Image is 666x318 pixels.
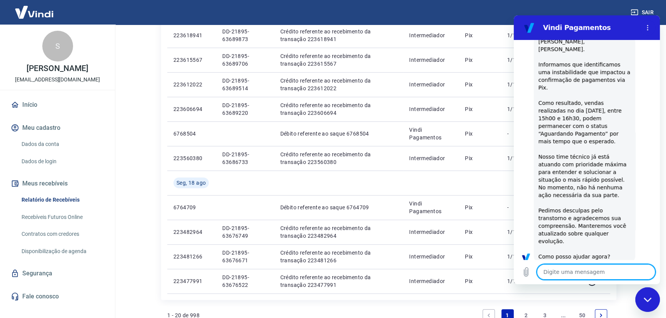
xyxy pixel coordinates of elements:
p: Pix [465,253,495,260]
p: Crédito referente ao recebimento da transação 223606694 [280,101,397,117]
div: S [42,31,73,61]
p: [PERSON_NAME] [27,65,88,73]
p: DD-21895-63689220 [222,101,268,117]
p: 1/1 [507,277,530,285]
p: DD-21895-63686733 [222,151,268,166]
p: Intermediador [409,253,453,260]
p: 223618941 [173,31,210,39]
p: Débito referente ao saque 6768504 [280,130,397,137]
p: Intermediador [409,154,453,162]
p: Débito referente ao saque 6764709 [280,204,397,211]
p: DD-21895-63676671 [222,249,268,264]
p: Pix [465,277,495,285]
p: Pix [465,228,495,236]
img: Vindi [9,0,59,24]
p: 223481266 [173,253,210,260]
p: 1/1 [507,154,530,162]
span: Seg, 18 ago [176,179,206,187]
p: 1/1 [507,253,530,260]
p: 223482964 [173,228,210,236]
iframe: Janela de mensagens [514,15,660,284]
p: 1/1 [507,228,530,236]
p: 223560380 [173,154,210,162]
p: Crédito referente ao recebimento da transação 223615567 [280,52,397,68]
p: 223477991 [173,277,210,285]
p: 1/1 [507,105,530,113]
button: Sair [629,5,657,20]
p: - [507,204,530,211]
p: 6764709 [173,204,210,211]
p: 223612022 [173,81,210,88]
a: Fale conosco [9,288,106,305]
p: Crédito referente ao recebimento da transação 223560380 [280,151,397,166]
a: Dados de login [18,154,106,169]
p: DD-21895-63676749 [222,224,268,240]
iframe: Botão para abrir a janela de mensagens, conversa em andamento [635,287,660,312]
p: 1/1 [507,81,530,88]
p: Pix [465,31,495,39]
p: Vindi Pagamentos [409,200,453,215]
p: DD-21895-63689514 [222,77,268,92]
a: Disponibilização de agenda [18,243,106,259]
p: 1/1 [507,56,530,64]
p: Crédito referente ao recebimento da transação 223482964 [280,224,397,240]
p: 223606694 [173,105,210,113]
a: Segurança [9,265,106,282]
p: Pix [465,105,495,113]
p: Intermediador [409,56,453,64]
p: 6768504 [173,130,210,137]
p: 223615567 [173,56,210,64]
p: Pix [465,154,495,162]
p: Pix [465,204,495,211]
p: Crédito referente ao recebimento da transação 223612022 [280,77,397,92]
a: Início [9,96,106,113]
button: Meus recebíveis [9,175,106,192]
p: Crédito referente ao recebimento da transação 223477991 [280,273,397,289]
a: Dados da conta [18,136,106,152]
p: DD-21895-63689706 [222,52,268,68]
p: Intermediador [409,105,453,113]
p: Intermediador [409,228,453,236]
p: Pix [465,81,495,88]
p: DD-21895-63676522 [222,273,268,289]
button: Meu cadastro [9,119,106,136]
p: Pix [465,56,495,64]
p: DD-21895-63689873 [222,28,268,43]
p: Intermediador [409,31,453,39]
a: Recebíveis Futuros Online [18,209,106,225]
p: 1/1 [507,31,530,39]
p: Intermediador [409,81,453,88]
p: - [507,130,530,137]
p: Vindi Pagamentos [409,126,453,141]
p: [EMAIL_ADDRESS][DOMAIN_NAME] [15,76,100,84]
a: Relatório de Recebíveis [18,192,106,208]
p: Pix [465,130,495,137]
a: Contratos com credores [18,226,106,242]
p: Crédito referente ao recebimento da transação 223618941 [280,28,397,43]
p: Intermediador [409,277,453,285]
p: Crédito referente ao recebimento da transação 223481266 [280,249,397,264]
